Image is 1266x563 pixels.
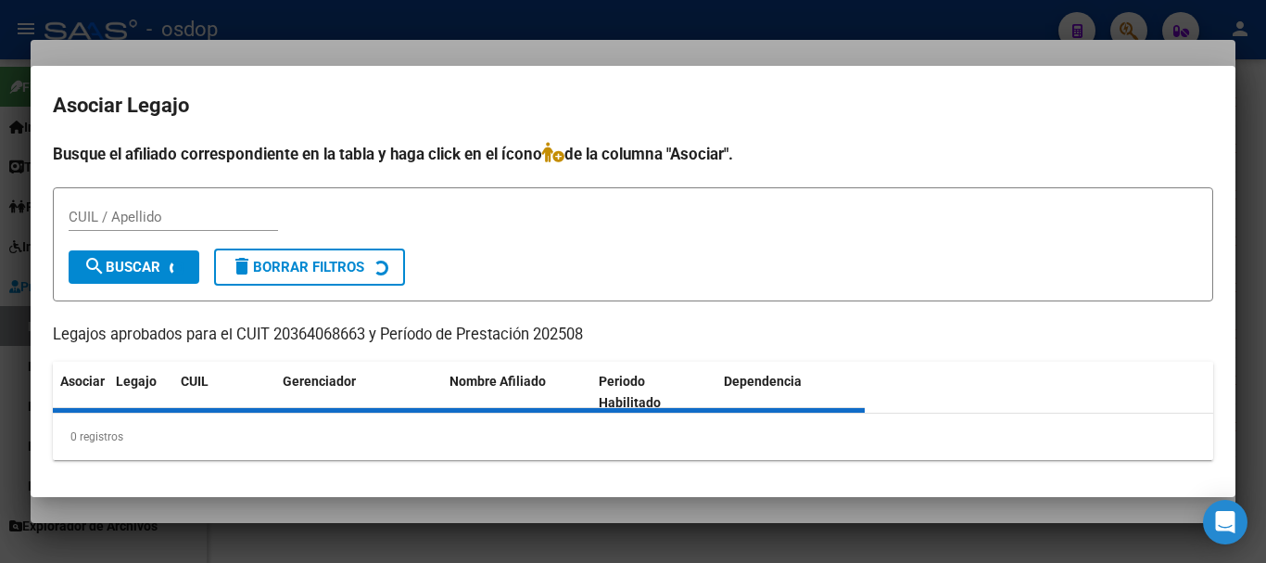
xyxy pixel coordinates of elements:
div: Open Intercom Messenger [1203,500,1247,544]
mat-icon: search [83,255,106,277]
h2: Asociar Legajo [53,88,1213,123]
span: Borrar Filtros [231,259,364,275]
datatable-header-cell: Periodo Habilitado [591,362,716,423]
span: Legajo [116,374,157,389]
span: Dependencia [724,374,802,389]
span: Gerenciador [283,374,356,389]
datatable-header-cell: Asociar [53,362,108,423]
span: Nombre Afiliado [449,374,546,389]
datatable-header-cell: Nombre Afiliado [442,362,591,423]
button: Borrar Filtros [214,249,405,286]
span: Asociar [60,374,105,389]
datatable-header-cell: CUIL [173,362,275,423]
span: CUIL [181,374,209,389]
span: Buscar [83,259,160,275]
datatable-header-cell: Legajo [108,362,173,423]
button: Buscar [69,250,199,284]
span: Periodo Habilitado [599,374,661,410]
mat-icon: delete [231,255,253,277]
p: Legajos aprobados para el CUIT 20364068663 y Período de Prestación 202508 [53,324,1213,347]
datatable-header-cell: Dependencia [716,362,866,423]
datatable-header-cell: Gerenciador [275,362,442,423]
div: 0 registros [53,414,1213,460]
h4: Busque el afiliado correspondiente en la tabla y haga click en el ícono de la columna "Asociar". [53,142,1213,166]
